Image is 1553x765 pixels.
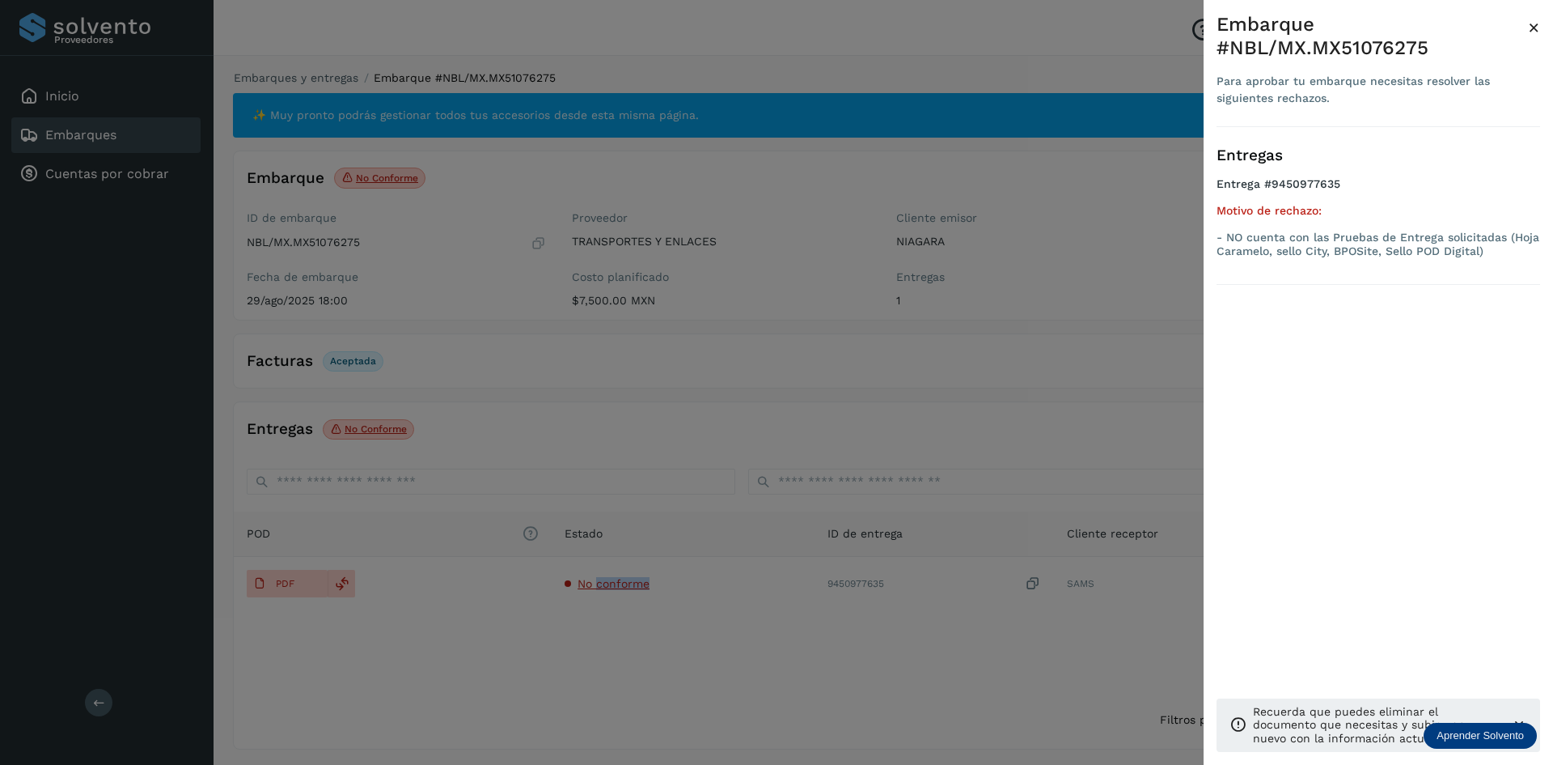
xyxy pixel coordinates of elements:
[1424,723,1537,749] div: Aprender Solvento
[1253,705,1498,746] p: Recuerda que puedes eliminar el documento que necesitas y subir uno nuevo con la información actu...
[1217,147,1540,165] h3: Entregas
[1217,177,1540,204] h4: Entrega #9450977635
[1528,13,1540,42] button: Close
[1437,729,1524,742] p: Aprender Solvento
[1217,13,1528,60] div: Embarque #NBL/MX.MX51076275
[1217,231,1540,258] p: - NO cuenta con las Pruebas de Entrega solicitadas (Hoja Caramelo, sello City, BPOSite, Sello POD...
[1217,73,1528,107] div: Para aprobar tu embarque necesitas resolver las siguientes rechazos.
[1217,204,1540,218] h5: Motivo de rechazo:
[1528,16,1540,39] span: ×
